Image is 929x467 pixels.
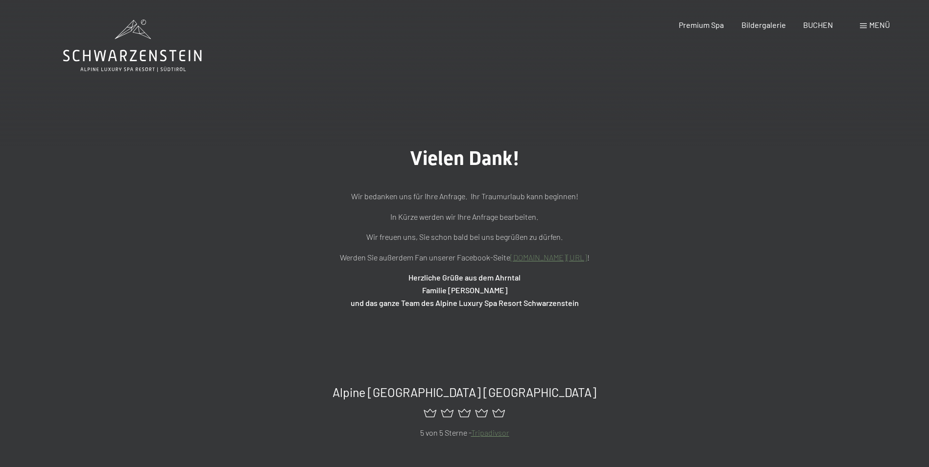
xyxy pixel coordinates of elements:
[410,147,520,170] span: Vielen Dank!
[220,231,710,243] p: Wir freuen uns, Sie schon bald bei uns begrüßen zu dürfen.
[351,273,579,307] strong: Herzliche Grüße aus dem Ahrntal Familie [PERSON_NAME] und das ganze Team des Alpine Luxury Spa Re...
[130,426,799,439] p: 5 von 5 Sterne -
[220,190,710,203] p: Wir bedanken uns für Ihre Anfrage. Ihr Traumurlaub kann beginnen!
[803,20,833,29] a: BUCHEN
[471,428,509,437] a: Tripadivsor
[333,385,596,399] span: Alpine [GEOGRAPHIC_DATA] [GEOGRAPHIC_DATA]
[869,20,890,29] span: Menü
[510,253,587,262] a: [DOMAIN_NAME][URL]
[220,251,710,264] p: Werden Sie außerdem Fan unserer Facebook-Seite !
[741,20,786,29] a: Bildergalerie
[679,20,724,29] a: Premium Spa
[220,210,710,223] p: In Kürze werden wir Ihre Anfrage bearbeiten.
